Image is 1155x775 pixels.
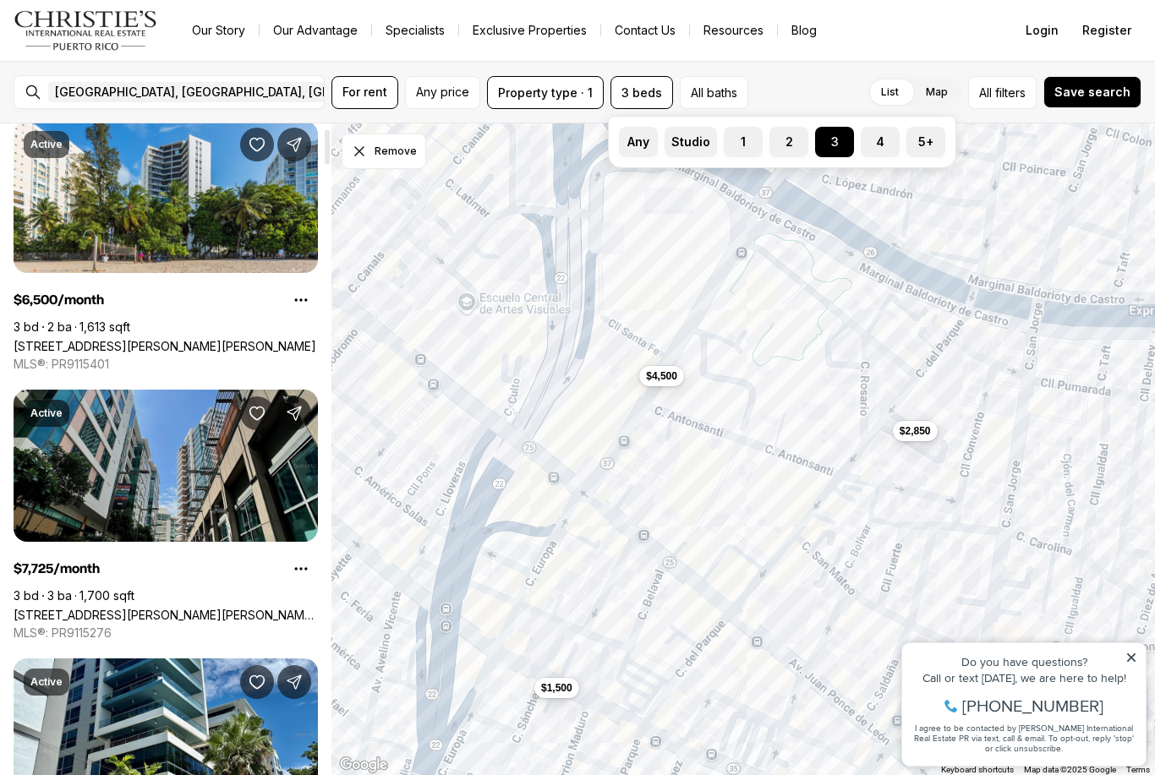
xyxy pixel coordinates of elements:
div: Call or text [DATE], we are here to help! [18,54,244,66]
button: Property options [284,552,318,586]
label: 2 [769,127,808,157]
a: Our Story [178,19,259,42]
label: Map [912,77,961,107]
div: Do you have questions? [18,38,244,50]
button: 3 beds [610,76,673,109]
button: Allfilters [968,76,1037,109]
button: Property type · 1 [487,76,604,109]
button: Save Property: 1 TAFT ST #3-B [240,128,274,161]
label: 5+ [906,127,945,157]
span: Register [1082,24,1131,37]
button: For rent [331,76,398,109]
button: $4,500 [639,366,684,386]
label: 4 [861,127,900,157]
button: All baths [680,76,748,109]
span: $2,850 [900,424,931,438]
span: Any price [416,85,469,99]
a: Resources [690,19,777,42]
button: $2,850 [893,421,938,441]
button: Register [1072,14,1141,47]
a: 1511 PONCE DE LEON AVE., SAN JUAN PR, 00912 [14,608,318,622]
a: 1 TAFT ST #3-B, SAN JUAN PR, 00911 [14,339,316,353]
button: Share Property [277,665,311,699]
a: Exclusive Properties [459,19,600,42]
img: logo [14,10,158,51]
span: $1,500 [541,681,572,695]
span: filters [995,84,1026,101]
button: Save Property: 1511 PONCE DE LEON AVE. [240,396,274,430]
button: $1,500 [534,678,579,698]
span: [GEOGRAPHIC_DATA], [GEOGRAPHIC_DATA], [GEOGRAPHIC_DATA] [55,85,429,99]
button: Login [1015,14,1069,47]
span: Save search [1054,85,1130,99]
button: Property options [284,283,318,317]
p: Active [30,138,63,151]
span: $4,500 [646,369,677,383]
span: I agree to be contacted by [PERSON_NAME] International Real Estate PR via text, call & email. To ... [21,104,241,136]
span: All [979,84,992,101]
a: Blog [778,19,830,42]
button: Contact Us [601,19,689,42]
span: For rent [342,85,387,99]
span: Login [1026,24,1059,37]
button: Dismiss drawing [342,134,426,169]
a: Our Advantage [260,19,371,42]
p: Active [30,407,63,420]
button: Share Property [277,128,311,161]
button: Save search [1043,76,1141,108]
a: Specialists [372,19,458,42]
button: Save Property: 7 C. MANUEL RODRIGUEZ SERRA #9 [240,665,274,699]
button: Any price [405,76,480,109]
label: 3 [815,127,854,157]
label: Any [619,127,658,157]
label: Studio [665,127,717,157]
button: Share Property [277,396,311,430]
p: Active [30,675,63,689]
span: [PHONE_NUMBER] [69,79,211,96]
label: List [868,77,912,107]
label: 1 [724,127,763,157]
